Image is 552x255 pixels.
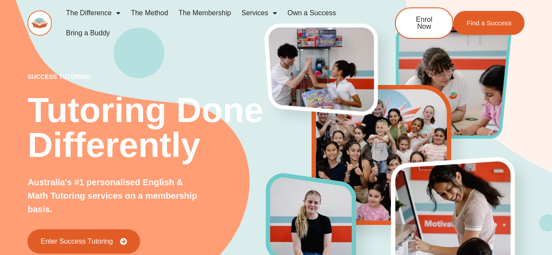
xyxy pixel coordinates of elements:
[466,20,511,26] span: Find a Success
[409,16,439,30] span: Enrol Now
[61,3,126,23] a: The Difference
[61,3,366,43] nav: Menu
[61,23,115,43] a: Bring a Buddy
[395,7,453,39] a: Enrol Now
[27,93,266,163] h2: Tutoring Done Differently
[453,11,525,35] a: Find a Success
[282,3,341,23] a: Own a Success
[173,3,236,23] a: The Membership
[27,74,266,80] p: success tutoring
[236,3,282,23] a: Services
[41,238,113,245] span: Enter Success Tutoring
[27,176,202,216] p: Australia's #1 personalised English & Math Tutoring services on a membership basis.
[126,3,173,23] a: The Method
[27,229,140,254] a: Enter Success Tutoring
